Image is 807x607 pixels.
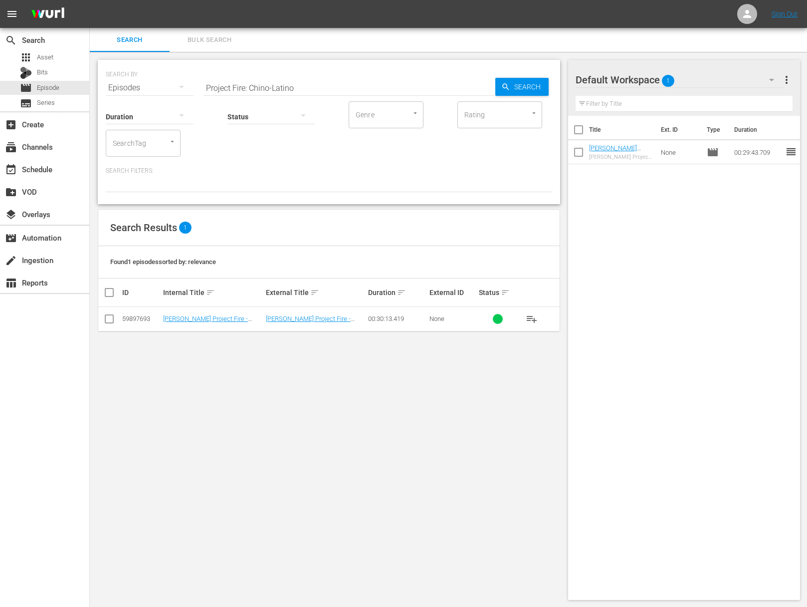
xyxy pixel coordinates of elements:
button: Open [410,108,420,118]
span: Episode [20,82,32,94]
div: Default Workspace [576,66,784,94]
span: sort [310,288,319,297]
span: playlist_add [526,313,538,325]
span: Schedule [5,164,17,176]
span: Ingestion [5,255,17,267]
span: Overlays [5,209,17,221]
span: Bulk Search [176,34,243,46]
span: Bits [37,67,48,77]
span: sort [501,288,510,297]
div: Bits [20,67,32,79]
button: Search [495,78,549,96]
div: [PERSON_NAME] Project Fire - Miami Spice [589,154,653,160]
span: Asset [37,52,53,62]
th: Duration [728,116,788,144]
span: more_vert [781,74,793,86]
div: Status [479,287,517,299]
td: None [657,140,703,164]
div: 59897693 [122,315,160,322]
a: [PERSON_NAME] Project Fire - Miami Spice [589,144,644,167]
div: 00:30:13.419 [368,315,426,322]
span: Series [37,98,55,108]
th: Type [701,116,728,144]
span: Channels [5,141,17,153]
span: Create [5,119,17,131]
div: Episodes [106,74,194,102]
span: Found 1 episodes sorted by: relevance [110,258,216,266]
th: Ext. ID [655,116,701,144]
span: 1 [179,222,192,234]
a: Sign Out [772,10,798,18]
span: sort [206,288,215,297]
div: External ID [429,289,476,297]
th: Title [589,116,655,144]
span: menu [6,8,18,20]
span: Search [96,34,164,46]
span: Episode [707,146,719,158]
span: reorder [785,146,797,158]
div: Duration [368,287,426,299]
span: Reports [5,277,17,289]
img: ans4CAIJ8jUAAAAAAAAAAAAAAAAAAAAAAAAgQb4GAAAAAAAAAAAAAAAAAAAAAAAAJMjXAAAAAAAAAAAAAAAAAAAAAAAAgAT5G... [24,2,72,26]
button: more_vert [781,68,793,92]
button: Open [529,108,539,118]
div: Internal Title [163,287,263,299]
span: Search Results [110,222,177,234]
td: 00:29:43.709 [730,140,785,164]
p: Search Filters: [106,167,552,175]
span: sort [397,288,406,297]
span: Series [20,97,32,109]
a: [PERSON_NAME] Project Fire - Chino-Latino [163,315,252,330]
span: 1 [662,70,674,91]
div: ID [122,289,160,297]
div: None [429,315,476,322]
button: playlist_add [520,307,544,331]
span: Automation [5,232,17,244]
span: Asset [20,51,32,63]
a: [PERSON_NAME] Project Fire - Chino-Latino [266,315,355,330]
span: Search [5,34,17,46]
button: Open [168,137,177,146]
span: Search [510,78,549,96]
div: External Title [266,287,366,299]
span: Episode [37,83,59,93]
span: VOD [5,186,17,198]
